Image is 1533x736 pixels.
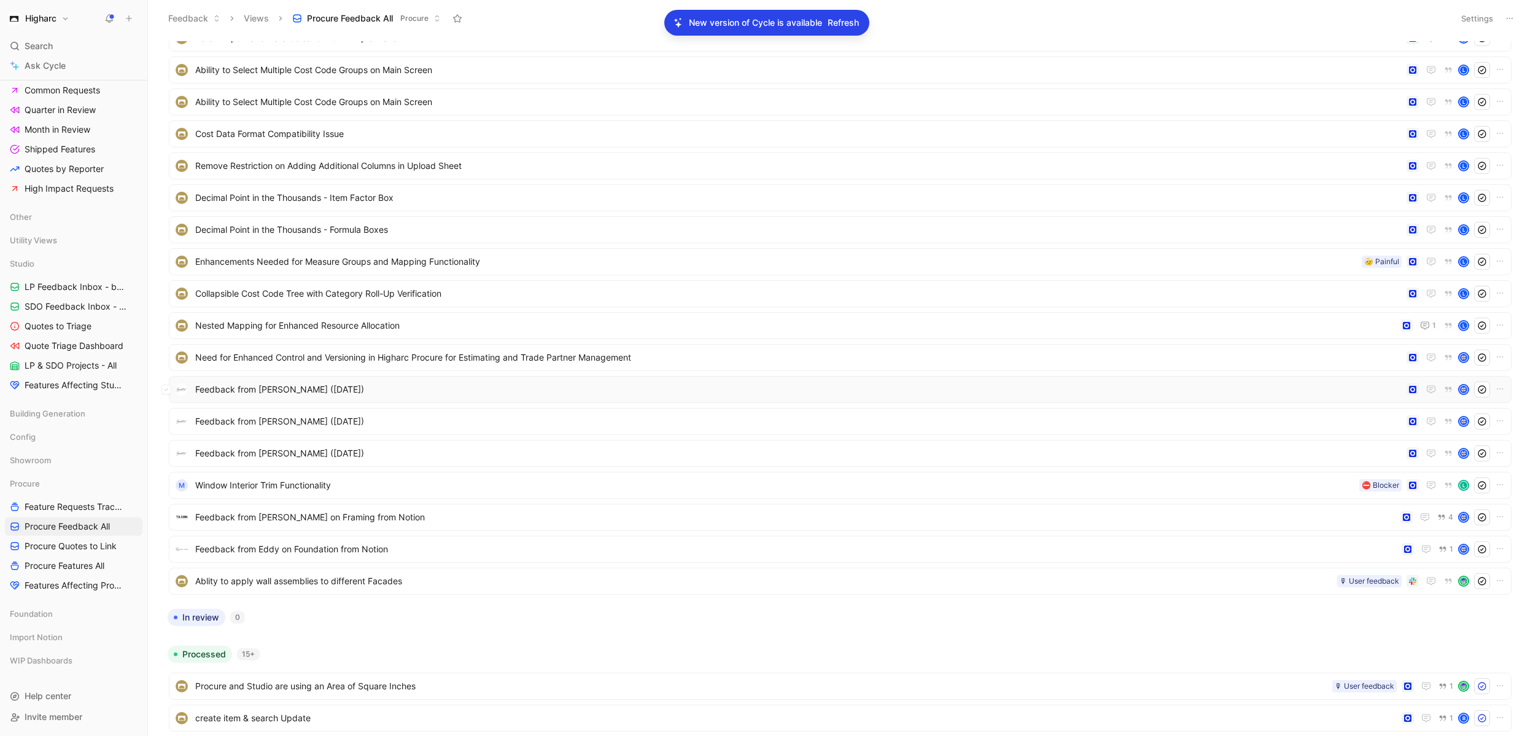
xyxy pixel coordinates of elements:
[169,408,1512,435] a: logoFeedback from [PERSON_NAME] ([DATE])avatar
[1459,481,1468,490] div: L
[195,478,1354,493] span: Window Interior Trim Functionality
[5,57,142,75] a: Ask Cycle
[5,278,142,296] a: LP Feedback Inbox - by Type
[5,81,142,100] a: Common Requests
[5,18,142,198] div: Customer Success DashboardsCustomer Feedback DashboardFeature Request ResearchCommon RequestsQuar...
[5,651,142,673] div: WIP Dashboards
[169,472,1512,499] a: MWindow Interior Trim Functionality⛔️ BlockerL
[25,84,100,96] span: Common Requests
[176,256,188,268] img: logo
[169,88,1512,115] a: logoAbility to Select Multiple Cost Code Groups on Main ScreenL
[5,651,142,670] div: WIP Dashboards
[169,673,1512,700] a: logoProcure and Studio are using an Area of Square Inches🎙 User feedback1avatar
[1456,10,1499,27] button: Settings
[176,96,188,108] img: logo
[10,407,85,420] span: Building Generation
[1435,511,1456,524] button: 4
[1459,714,1468,722] div: B
[169,216,1512,243] a: logoDecimal Point in the Thousands - Formula BoxesL
[169,705,1512,732] a: logocreate item & search Update1B
[25,300,128,313] span: SDO Feedback Inbox - by Type
[5,557,142,575] a: Procure Features All
[1418,318,1438,333] button: 1
[25,143,95,155] span: Shipped Features
[5,451,142,473] div: Showroom
[176,680,188,692] img: logo
[195,446,1402,461] span: Feedback from [PERSON_NAME] ([DATE])
[5,254,142,394] div: StudioLP Feedback Inbox - by TypeSDO Feedback Inbox - by TypeQuotes to TriageQuote Triage Dashboa...
[25,540,117,552] span: Procure Quotes to Link
[1459,130,1468,138] div: L
[168,646,232,663] button: Processed
[169,376,1512,403] a: logoFeedback from [PERSON_NAME] ([DATE])avatar
[1459,162,1468,170] div: L
[287,9,446,28] button: Procure Feedback AllProcure
[25,163,104,175] span: Quotes by Reporter
[5,208,142,226] div: Other
[195,350,1402,365] span: Need for Enhanced Control and Versioning in Higharc Procure for Estimating and Trade Partner Mana...
[5,297,142,316] a: SDO Feedback Inbox - by Type
[25,104,96,116] span: Quarter in Review
[8,12,20,25] img: Higharc
[195,127,1402,141] span: Cost Data Format Compatibility Issue
[5,687,142,705] div: Help center
[5,337,142,355] a: Quote Triage Dashboard
[169,280,1512,307] a: logoCollapsible Cost Code Tree with Category Roll-Up VerificationL
[176,288,188,300] img: logo
[400,12,429,25] span: Procure
[195,95,1402,109] span: Ability to Select Multiple Cost Code Groups on Main Screen
[1459,385,1468,394] img: avatar
[169,152,1512,179] a: logoRemove Restriction on Adding Additional Columns in Upload SheetL
[25,520,110,533] span: Procure Feedback All
[25,711,82,722] span: Invite member
[1364,256,1399,268] div: 🤕 Painful
[25,58,66,73] span: Ask Cycle
[10,257,34,270] span: Studio
[176,224,188,236] img: logo
[195,711,1397,726] span: create item & search Update
[1459,98,1468,106] div: L
[5,404,142,423] div: Building Generation
[5,517,142,536] a: Procure Feedback All
[195,574,1332,589] span: Ablity to apply wall assemblies to different Facades
[230,611,245,624] div: 0
[1459,289,1468,298] div: L
[169,248,1512,275] a: logoEnhancements Needed for Measure Groups and Mapping Functionality🤕 PainfulL
[5,231,142,253] div: Utility Views
[25,320,91,332] span: Quotes to Triage
[169,440,1512,467] a: logoFeedback from [PERSON_NAME] ([DATE])avatar
[195,510,1395,525] span: Feedback from [PERSON_NAME] on Framing from Notion
[176,192,188,204] img: logo
[10,211,32,223] span: Other
[5,576,142,595] a: Features Affecting Procure
[5,537,142,555] a: Procure Quotes to Link
[1459,577,1468,585] img: avatar
[25,579,126,592] span: Features Affecting Procure
[5,605,142,623] div: Foundation
[195,190,1402,205] span: Decimal Point in the Thousands - Item Factor Box
[168,609,225,626] button: In review
[5,208,142,230] div: Other
[5,708,142,726] div: Invite member
[5,404,142,426] div: Building Generation
[176,128,188,140] img: logo
[1459,513,1468,522] img: avatar
[238,9,274,28] button: Views
[25,281,127,293] span: LP Feedback Inbox - by Type
[25,39,53,53] span: Search
[195,382,1402,397] span: Feedback from [PERSON_NAME] ([DATE])
[5,179,142,198] a: High Impact Requests
[176,319,188,332] img: logo
[5,120,142,139] a: Month in Review
[5,254,142,273] div: Studio
[195,63,1402,77] span: Ability to Select Multiple Cost Code Groups on Main Screen
[689,15,822,30] p: New version of Cycle is available
[195,542,1397,557] span: Feedback from Eddy on Foundation from Notion
[1450,714,1453,722] span: 1
[1436,711,1456,725] button: 1
[195,679,1327,694] span: Procure and Studio are using an Area of Square Inches
[10,477,40,490] span: Procure
[176,543,188,555] img: logo
[1448,514,1453,521] span: 4
[5,451,142,469] div: Showroom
